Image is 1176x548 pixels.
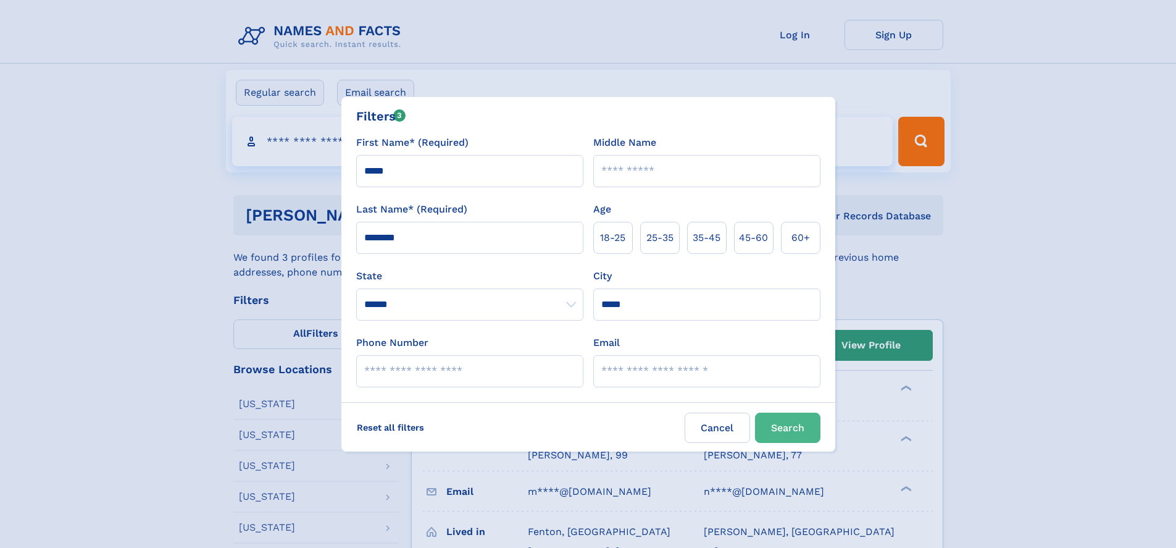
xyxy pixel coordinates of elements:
span: 25‑35 [646,230,673,245]
span: 18‑25 [600,230,625,245]
label: Cancel [685,413,750,443]
label: Email [593,335,620,350]
div: Filters [356,107,406,125]
label: First Name* (Required) [356,135,469,150]
label: Phone Number [356,335,428,350]
label: Middle Name [593,135,656,150]
label: Age [593,202,611,217]
span: 35‑45 [693,230,720,245]
label: City [593,269,612,284]
label: Last Name* (Required) [356,202,467,217]
span: 60+ [791,230,810,245]
label: Reset all filters [349,413,432,442]
span: 45‑60 [739,230,768,245]
label: State [356,269,583,284]
button: Search [755,413,820,443]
